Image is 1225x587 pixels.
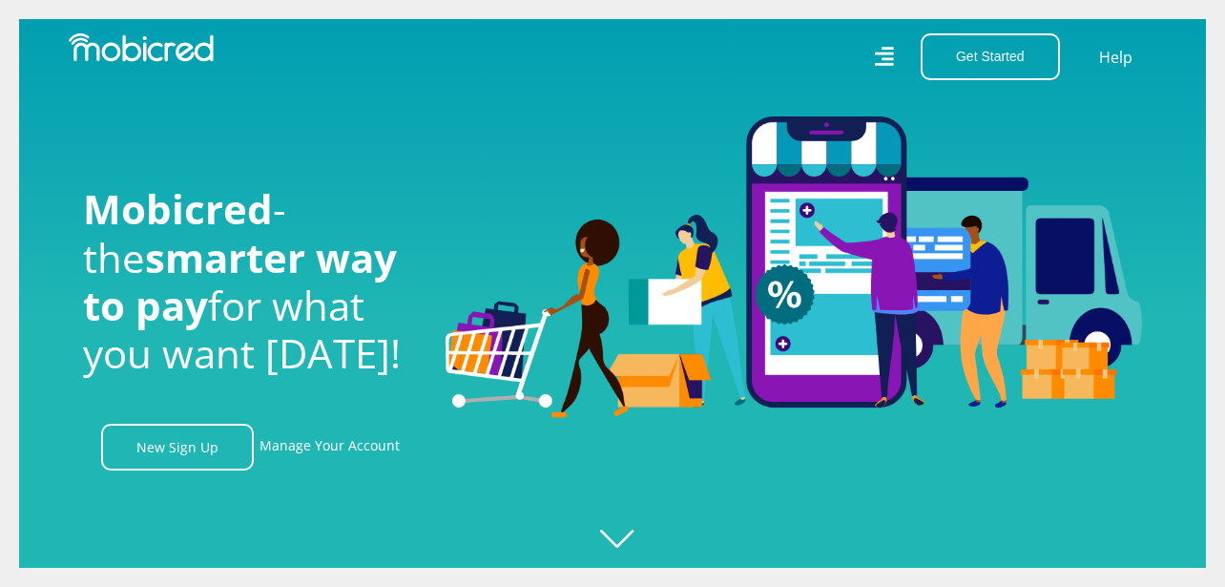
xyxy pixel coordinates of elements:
[260,424,400,471] a: Manage Your Account
[101,424,254,471] a: New Sign Up
[83,230,397,332] span: smarter way to pay
[921,33,1060,80] button: Get Started
[446,116,1142,418] img: Welcome to Mobicred
[69,33,214,62] img: Mobicred
[1098,45,1133,70] a: Help
[83,185,417,378] h1: - the for what you want [DATE]!
[83,181,273,236] span: Mobicred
